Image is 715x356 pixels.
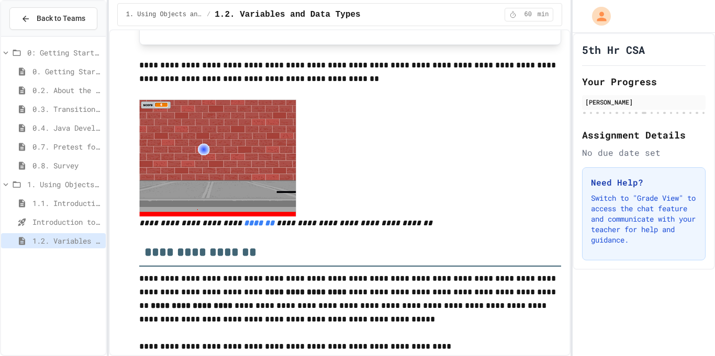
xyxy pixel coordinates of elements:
[207,10,210,19] span: /
[585,97,702,107] div: [PERSON_NAME]
[32,85,102,96] span: 0.2. About the AP CSA Exam
[582,42,645,57] h1: 5th Hr CSA
[37,13,85,24] span: Back to Teams
[591,176,697,189] h3: Need Help?
[126,10,203,19] span: 1. Using Objects and Methods
[582,74,706,89] h2: Your Progress
[32,104,102,114] span: 0.3. Transitioning from AP CSP to AP CSA
[215,8,360,21] span: 1.2. Variables and Data Types
[32,122,102,133] span: 0.4. Java Development Environments
[32,141,102,152] span: 0.7. Pretest for the AP CSA Exam
[591,193,697,245] p: Switch to "Grade View" to access the chat feature and communicate with your teacher for help and ...
[32,235,102,246] span: 1.2. Variables and Data Types
[32,198,102,209] span: 1.1. Introduction to Algorithms, Programming, and Compilers
[32,160,102,171] span: 0.8. Survey
[32,216,102,227] span: Introduction to Algorithms, Programming, and Compilers
[520,10,537,19] span: 60
[581,4,613,28] div: My Account
[538,10,549,19] span: min
[27,47,102,58] span: 0: Getting Started
[32,66,102,77] span: 0. Getting Started
[9,7,97,30] button: Back to Teams
[27,179,102,190] span: 1. Using Objects and Methods
[582,128,706,142] h2: Assignment Details
[582,146,706,159] div: No due date set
